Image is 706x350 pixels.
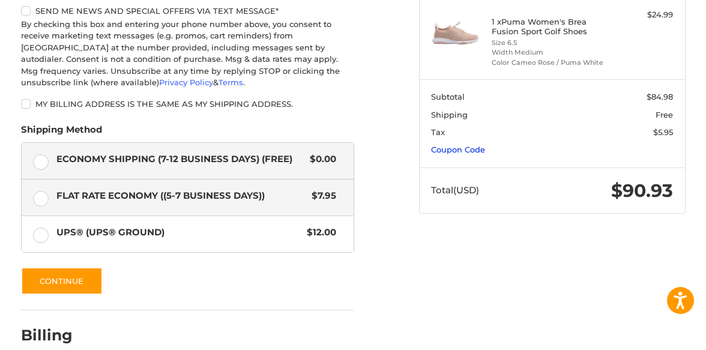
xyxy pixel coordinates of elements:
span: $7.95 [306,189,336,203]
span: $90.93 [611,180,673,202]
div: $24.99 [612,9,673,21]
li: Color Cameo Rose / Puma White [492,58,610,68]
span: $84.98 [647,92,673,101]
span: Economy Shipping (7-12 Business Days) (Free) [56,152,304,166]
li: Size 6.5 [492,38,610,48]
li: Width Medium [492,47,610,58]
label: My billing address is the same as my shipping address. [21,99,354,109]
a: Terms [219,77,243,87]
span: UPS® (UPS® Ground) [56,226,301,240]
legend: Shipping Method [21,123,102,142]
span: Total (USD) [431,184,479,196]
span: $0.00 [304,152,336,166]
button: Continue [21,267,103,295]
span: Tax [431,127,445,137]
h4: 1 x Puma Women's Brea Fusion Sport Golf Shoes [492,17,610,37]
span: Flat Rate Economy ((5-7 Business Days)) [56,189,306,203]
h2: Billing [21,326,91,345]
label: Send me news and special offers via text message* [21,6,354,16]
a: Privacy Policy [159,77,213,87]
a: Coupon Code [431,145,485,154]
span: $12.00 [301,226,336,240]
div: By checking this box and entering your phone number above, you consent to receive marketing text ... [21,19,354,89]
span: Subtotal [431,92,465,101]
span: Free [656,110,673,119]
span: $5.95 [653,127,673,137]
span: Shipping [431,110,468,119]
